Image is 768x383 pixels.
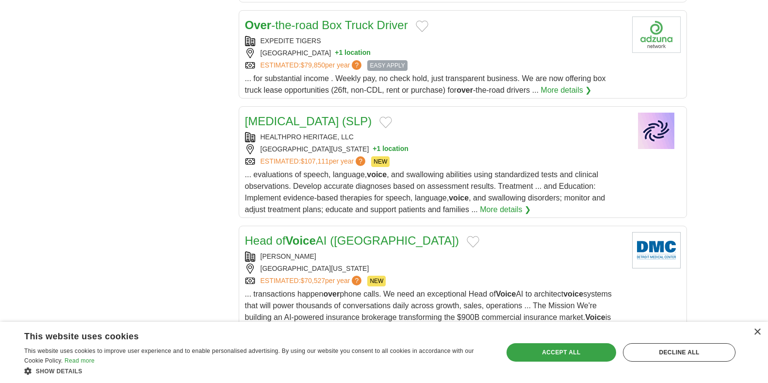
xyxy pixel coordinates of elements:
span: ? [352,60,361,70]
div: Accept all [507,343,616,362]
div: [GEOGRAPHIC_DATA][US_STATE] [245,144,624,154]
button: +1 location [335,48,371,58]
span: ? [352,276,361,285]
div: EXPEDITE TIGERS [245,36,624,46]
div: Show details [24,366,489,376]
strong: voice [563,290,583,298]
span: ... evaluations of speech, language, , and swallowing abilities using standardized tests and clin... [245,170,605,214]
span: EASY APPLY [367,60,407,71]
img: Company logo [632,17,681,53]
span: $79,850 [300,61,325,69]
strong: Over [245,18,272,32]
a: [PERSON_NAME] [261,252,316,260]
span: NEW [367,276,386,286]
strong: Voice [585,313,605,321]
a: More details ❯ [480,204,531,216]
span: Show details [36,368,82,375]
a: Over-the-road Box Truck Driver [245,18,408,32]
span: + [335,48,339,58]
a: ESTIMATED:$70,527per year? [261,276,364,286]
strong: Voice [496,290,516,298]
span: ... transactions happen phone calls. We need an exceptional Head of AI to architect systems that ... [245,290,612,333]
span: ... for substantial income . Weekly pay, no check hold, just transparent business. We are now off... [245,74,606,94]
strong: Voice [286,234,316,247]
span: $107,111 [300,157,328,165]
strong: over [457,86,473,94]
span: This website uses cookies to improve user experience and to enable personalised advertising. By u... [24,348,474,364]
div: HEALTHPRO HERITAGE, LLC [245,132,624,142]
div: [GEOGRAPHIC_DATA][US_STATE] [245,264,624,274]
div: Close [753,329,761,336]
button: Add to favorite jobs [379,117,392,128]
a: Read more, opens a new window [65,357,95,364]
button: Add to favorite jobs [416,20,428,32]
button: +1 location [373,144,409,154]
div: This website uses cookies [24,328,464,342]
div: [GEOGRAPHIC_DATA] [245,48,624,58]
a: Head ofVoiceAI ([GEOGRAPHIC_DATA]) [245,234,459,247]
div: Decline all [623,343,735,362]
span: $70,527 [300,277,325,284]
span: NEW [371,156,390,167]
span: + [373,144,376,154]
button: Add to favorite jobs [467,236,479,248]
a: [MEDICAL_DATA] (SLP) [245,115,372,128]
span: ? [356,156,365,166]
a: More details ❯ [541,84,592,96]
strong: voice [367,170,387,179]
img: DMC Harper University/Hutzel Women's Hospital logo [632,232,681,268]
a: ESTIMATED:$79,850per year? [261,60,364,71]
strong: over [323,290,340,298]
img: Company logo [632,113,681,149]
strong: voice [449,194,469,202]
a: ESTIMATED:$107,111per year? [261,156,368,167]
